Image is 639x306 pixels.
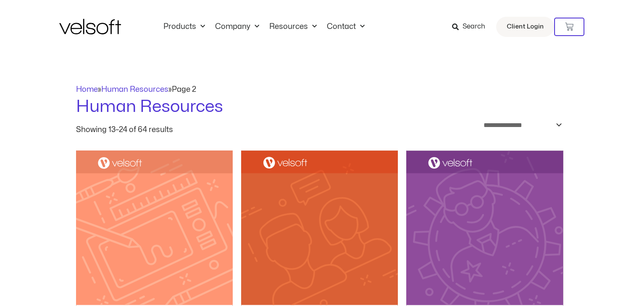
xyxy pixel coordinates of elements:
[101,86,168,93] a: Human Resources
[322,22,370,31] a: ContactMenu Toggle
[76,86,196,93] span: » »
[158,22,370,31] nav: Menu
[59,19,121,34] img: Velsoft Training Materials
[463,21,485,32] span: Search
[76,86,98,93] a: Home
[158,22,210,31] a: ProductsMenu Toggle
[172,86,196,93] span: Page 2
[496,17,554,37] a: Client Login
[478,119,563,132] select: Shop order
[507,21,544,32] span: Client Login
[76,95,563,119] h1: Human Resources
[210,22,264,31] a: CompanyMenu Toggle
[264,22,322,31] a: ResourcesMenu Toggle
[452,20,491,34] a: Search
[76,126,173,134] p: Showing 13–24 of 64 results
